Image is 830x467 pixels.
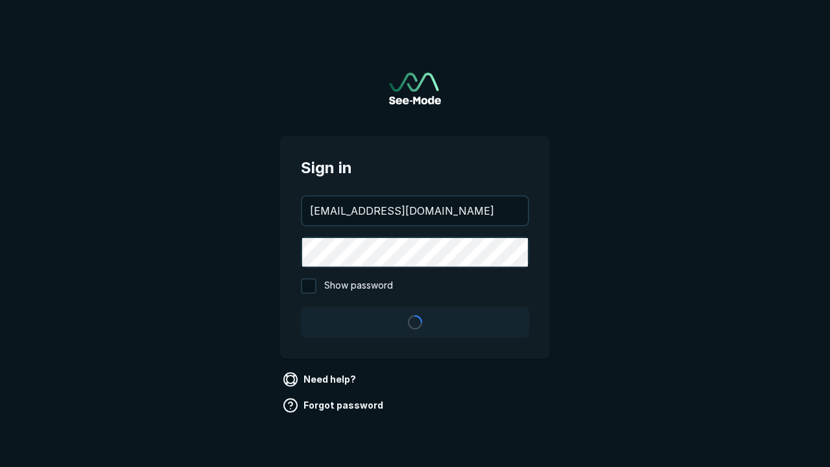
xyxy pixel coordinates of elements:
span: Sign in [301,156,529,180]
a: Go to sign in [389,73,441,104]
a: Forgot password [280,395,388,416]
span: Show password [324,278,393,294]
input: your@email.com [302,197,528,225]
a: Need help? [280,369,361,390]
img: See-Mode Logo [389,73,441,104]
